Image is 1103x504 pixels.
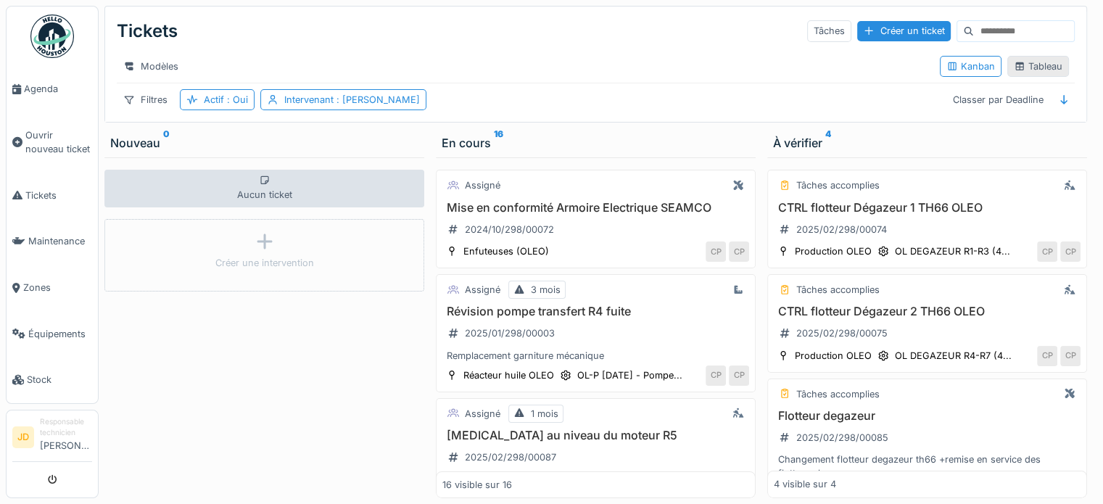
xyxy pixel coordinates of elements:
div: Changement flotteur degazeur th66 +remise en service des flotteurs hs [774,453,1081,480]
div: Réacteur huile OLEO [463,368,554,382]
h3: Mise en conformité Armoire Electrique SEAMCO [442,201,749,215]
div: OL DEGAZEUR R4-R7 (4... [895,349,1012,363]
div: Remplacement garniture mécanique [442,349,749,363]
div: CP [1060,241,1081,262]
div: 2025/02/298/00075 [796,326,888,340]
div: CP [1037,241,1057,262]
div: Actif [204,93,248,107]
div: Aucun ticket [104,170,424,207]
li: JD [12,426,34,448]
div: Nouveau [110,134,418,152]
div: CP [729,365,749,386]
div: Intervenant [284,93,420,107]
li: [PERSON_NAME] [40,416,92,458]
span: Maintenance [28,234,92,248]
div: CP [706,365,726,386]
span: Tickets [25,189,92,202]
a: Ouvrir nouveau ticket [7,112,98,173]
div: Créer un ticket [857,21,951,41]
div: CP [1060,346,1081,366]
a: Agenda [7,66,98,112]
div: OL DEGAZEUR R1-R3 (4... [895,244,1010,258]
div: 4 visible sur 4 [774,478,836,492]
span: : Oui [224,94,248,105]
span: Stock [27,373,92,387]
h3: Révision pompe transfert R4 fuite [442,305,749,318]
div: 3 mois [531,283,561,297]
sup: 0 [163,134,170,152]
span: Agenda [24,82,92,96]
div: CP [1037,346,1057,366]
div: CP [706,241,726,262]
div: 2024/10/298/00072 [465,223,554,236]
div: À vérifier [773,134,1081,152]
a: Stock [7,357,98,403]
div: Assigné [465,178,500,192]
h3: Flotteur degazeur [774,409,1081,423]
div: Enfuteuses (OLEO) [463,244,549,258]
div: Tickets [117,12,178,50]
div: Tâches accomplies [796,387,880,401]
div: 2025/01/298/00003 [465,326,555,340]
img: Badge_color-CXgf-gQk.svg [30,15,74,58]
div: OL-P [DATE] - Pompe... [577,368,682,382]
div: Créer une intervention [215,256,314,270]
h3: CTRL flotteur Dégazeur 2 TH66 OLEO [774,305,1081,318]
div: 2025/02/298/00085 [796,431,888,445]
a: JD Responsable technicien[PERSON_NAME] [12,416,92,462]
div: 2025/02/298/00074 [796,223,887,236]
div: En cours [442,134,750,152]
div: Filtres [117,89,174,110]
div: Tâches accomplies [796,283,880,297]
div: CP [729,241,749,262]
h3: [MEDICAL_DATA] au niveau du moteur R5 [442,429,749,442]
a: Zones [7,265,98,311]
span: : [PERSON_NAME] [334,94,420,105]
div: Kanban [946,59,995,73]
span: Zones [23,281,92,294]
div: Responsable technicien [40,416,92,439]
div: 16 visible sur 16 [442,478,512,492]
div: Classer par Deadline [946,89,1050,110]
div: 2025/02/298/00087 [465,450,556,464]
span: Équipements [28,327,92,341]
sup: 4 [825,134,831,152]
h3: CTRL flotteur Dégazeur 1 TH66 OLEO [774,201,1081,215]
div: Production OLEO [795,244,872,258]
div: Assigné [465,283,500,297]
div: Tâches [807,20,851,41]
a: Tickets [7,173,98,219]
div: Tâches accomplies [796,178,880,192]
div: Production OLEO [795,349,872,363]
a: Maintenance [7,218,98,265]
span: Ouvrir nouveau ticket [25,128,92,156]
div: 1 mois [531,407,558,421]
div: Assigné [465,407,500,421]
sup: 16 [494,134,503,152]
a: Équipements [7,311,98,358]
div: Modèles [117,56,185,77]
div: Tableau [1014,59,1062,73]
